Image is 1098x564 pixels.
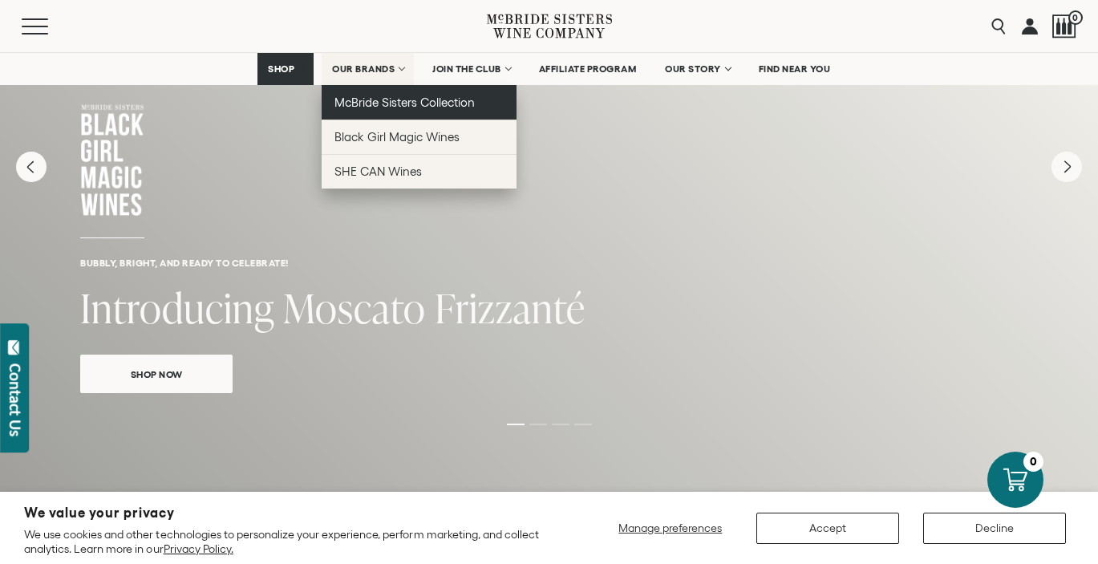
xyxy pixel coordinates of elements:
span: SHOP [268,63,295,75]
span: Frizzanté [435,280,585,335]
span: Moscato [283,280,426,335]
span: Shop Now [103,365,211,383]
span: Introducing [80,280,274,335]
a: McBride Sisters Collection [322,85,517,120]
span: SHE CAN Wines [334,164,422,178]
p: We use cookies and other technologies to personalize your experience, perform marketing, and coll... [24,527,557,556]
div: 0 [1023,452,1043,472]
button: Accept [756,513,899,544]
h2: We value your privacy [24,506,557,520]
a: SHOP [257,53,314,85]
a: JOIN THE CLUB [422,53,521,85]
span: FIND NEAR YOU [759,63,831,75]
span: 0 [1068,10,1083,25]
li: Page dot 4 [574,424,592,425]
span: McBride Sisters Collection [334,95,476,109]
button: Next [1051,152,1082,182]
li: Page dot 2 [529,424,547,425]
a: Black Girl Magic Wines [322,120,517,154]
span: JOIN THE CLUB [432,63,501,75]
h6: Bubbly, bright, and ready to celebrate! [80,258,1018,268]
button: Decline [923,513,1066,544]
a: SHE CAN Wines [322,154,517,189]
li: Page dot 3 [552,424,569,425]
a: AFFILIATE PROGRAM [529,53,647,85]
span: Black Girl Magic Wines [334,130,460,144]
a: OUR BRANDS [322,53,414,85]
span: OUR STORY [665,63,721,75]
button: Previous [16,152,47,182]
span: Manage preferences [618,521,722,534]
a: Shop Now [80,355,233,393]
a: Privacy Policy. [164,542,233,555]
li: Page dot 1 [507,424,525,425]
span: AFFILIATE PROGRAM [539,63,637,75]
div: Contact Us [7,363,23,436]
a: OUR STORY [654,53,740,85]
a: FIND NEAR YOU [748,53,841,85]
button: Mobile Menu Trigger [22,18,79,34]
button: Manage preferences [609,513,732,544]
span: OUR BRANDS [332,63,395,75]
